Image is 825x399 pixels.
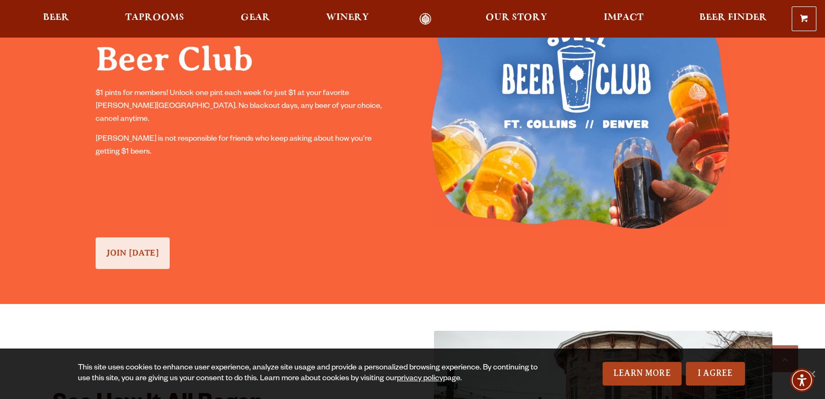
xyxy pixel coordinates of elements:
a: Scroll to top [771,345,798,372]
span: Winery [326,13,369,22]
div: This site uses cookies to enhance user experience, analyze site usage and provide a personalized ... [78,363,541,385]
a: Beer Finder [692,13,774,25]
span: Impact [604,13,643,22]
span: Beer Finder [699,13,767,22]
a: Odell Home [405,13,445,25]
p: $1 pints for members! Unlock one pint each week for just $1 at your favorite [PERSON_NAME][GEOGRA... [96,88,394,126]
span: Gear [241,13,270,22]
p: [PERSON_NAME] is not responsible for friends who keep asking about how you’re getting $1 beers. [96,133,394,159]
h2: [PERSON_NAME] Beer Club [96,1,394,79]
a: JOIN [DATE] [96,237,170,269]
a: Taprooms [118,13,191,25]
a: Learn More [603,362,682,386]
a: privacy policy [397,375,443,383]
a: Impact [597,13,650,25]
a: Beer [36,13,76,25]
span: Beer [43,13,69,22]
a: Winery [319,13,376,25]
div: Accessibility Menu [790,368,814,392]
span: Taprooms [125,13,184,22]
a: Our Story [479,13,554,25]
a: I Agree [686,362,745,386]
span: Our Story [486,13,547,22]
a: Gear [234,13,277,25]
div: See Our Full LineUp [96,229,170,271]
span: JOIN [DATE] [106,248,159,258]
